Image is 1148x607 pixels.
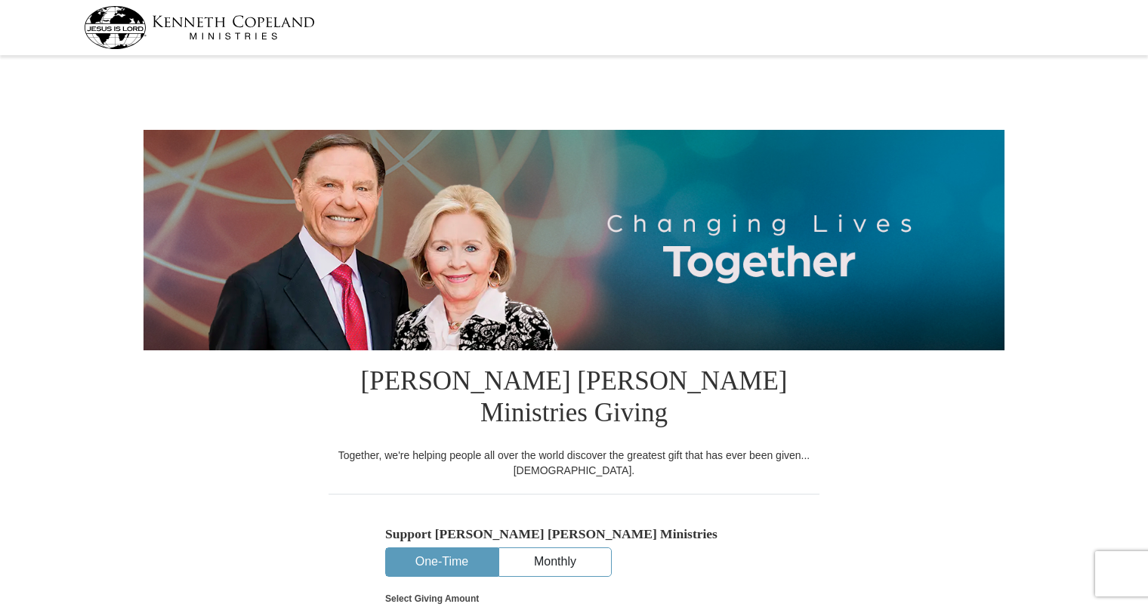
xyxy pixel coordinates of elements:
button: One-Time [386,548,498,576]
div: Together, we're helping people all over the world discover the greatest gift that has ever been g... [329,448,819,478]
h5: Support [PERSON_NAME] [PERSON_NAME] Ministries [385,526,763,542]
h1: [PERSON_NAME] [PERSON_NAME] Ministries Giving [329,350,819,448]
strong: Select Giving Amount [385,593,479,604]
button: Monthly [499,548,611,576]
img: kcm-header-logo.svg [84,6,315,49]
